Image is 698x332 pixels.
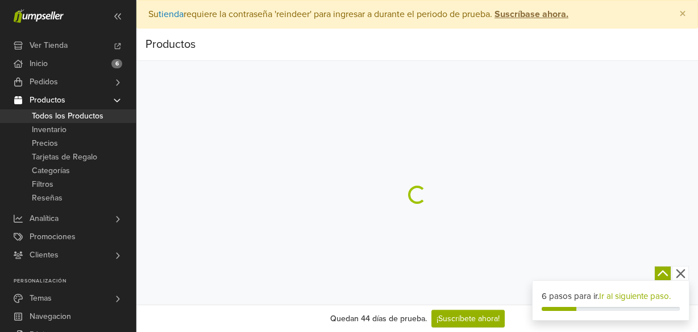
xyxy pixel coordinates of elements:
div: Quedan 44 días de prueba. [330,313,427,325]
span: Filtros [32,178,53,191]
a: Suscríbase ahora. [492,9,568,20]
a: ¡Suscríbete ahora! [431,310,505,327]
span: Precios [32,137,58,150]
span: Pedidos [30,73,58,91]
span: Categorías [32,164,70,178]
span: Tarjetas de Regalo [32,150,97,164]
span: × [679,6,686,22]
span: Promociones [30,228,76,246]
span: 6 [111,59,122,68]
a: Ir al siguiente paso. [599,291,671,301]
strong: Suscríbase ahora. [495,9,568,20]
span: Productos [30,91,65,109]
span: Inicio [30,55,48,73]
a: tienda [159,9,184,20]
p: Personalización [14,278,136,285]
span: Temas [30,289,52,308]
span: Ver Tienda [30,36,68,55]
span: Reseñas [32,191,63,205]
span: Inventario [32,123,67,137]
span: Todos los Productos [32,109,103,123]
span: Analítica [30,210,59,228]
span: Navegacion [30,308,71,326]
button: Close [668,1,697,28]
span: Clientes [30,246,59,264]
div: 6 pasos para ir. [542,290,680,303]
